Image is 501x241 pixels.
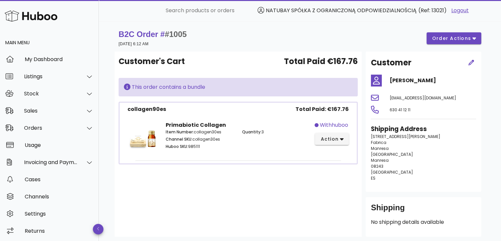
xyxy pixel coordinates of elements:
[371,152,413,157] span: [GEOGRAPHIC_DATA]
[320,136,339,143] span: action
[371,140,386,145] span: Fabrica
[119,55,185,67] span: Customer's Cart
[25,176,94,183] div: Cases
[242,129,262,135] span: Quantity:
[371,218,476,226] p: No shipping details available
[166,129,194,135] span: Item Number:
[119,30,187,39] strong: B2C Order #
[371,169,413,175] span: [GEOGRAPHIC_DATA]
[25,193,94,200] div: Channels
[371,175,376,181] span: ES
[166,121,226,129] strong: Primabiotic Collagen
[119,42,149,46] small: [DATE] 6:12 AM
[124,83,352,91] div: This order contains a bundle
[284,55,358,67] span: Total Paid €167.76
[25,228,94,234] div: Returns
[371,157,389,163] span: Manresa
[127,105,166,113] div: collagen90es
[371,163,383,169] span: 08243
[166,136,192,142] span: Channel SKU:
[371,146,389,151] span: Manresa
[390,77,476,85] h4: [PERSON_NAME]
[24,108,78,114] div: Sales
[266,7,417,14] span: NATUBAY SPÓŁKA Z OGRANICZONĄ ODPOWIEDZIALNOŚCIĄ
[127,121,158,152] img: Product Image
[24,73,78,80] div: Listings
[371,124,476,134] h3: Shipping Address
[25,142,94,148] div: Usage
[166,144,234,150] p: 985111
[166,129,234,135] p: collagen30es
[432,35,471,42] span: order actions
[451,7,469,15] a: Logout
[320,121,348,129] span: withhuboo
[418,7,447,14] span: (Ref: 13021)
[24,159,78,165] div: Invoicing and Payments
[371,57,411,69] h2: Customer
[5,9,57,23] img: Huboo Logo
[390,95,456,101] span: [EMAIL_ADDRESS][DOMAIN_NAME]
[166,144,188,149] span: Huboo SKU:
[295,105,349,113] span: Total Paid: €167.76
[427,32,481,44] button: order actions
[371,134,440,139] span: [STREET_ADDRESS][PERSON_NAME]
[166,136,234,142] p: collagen30es
[165,30,187,39] span: #1005
[25,211,94,217] div: Settings
[24,90,78,97] div: Stock
[24,125,78,131] div: Orders
[371,202,476,218] div: Shipping
[242,129,311,135] p: 3
[25,56,94,62] div: My Dashboard
[315,133,349,145] button: action
[390,107,410,113] span: 630 41 12 11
